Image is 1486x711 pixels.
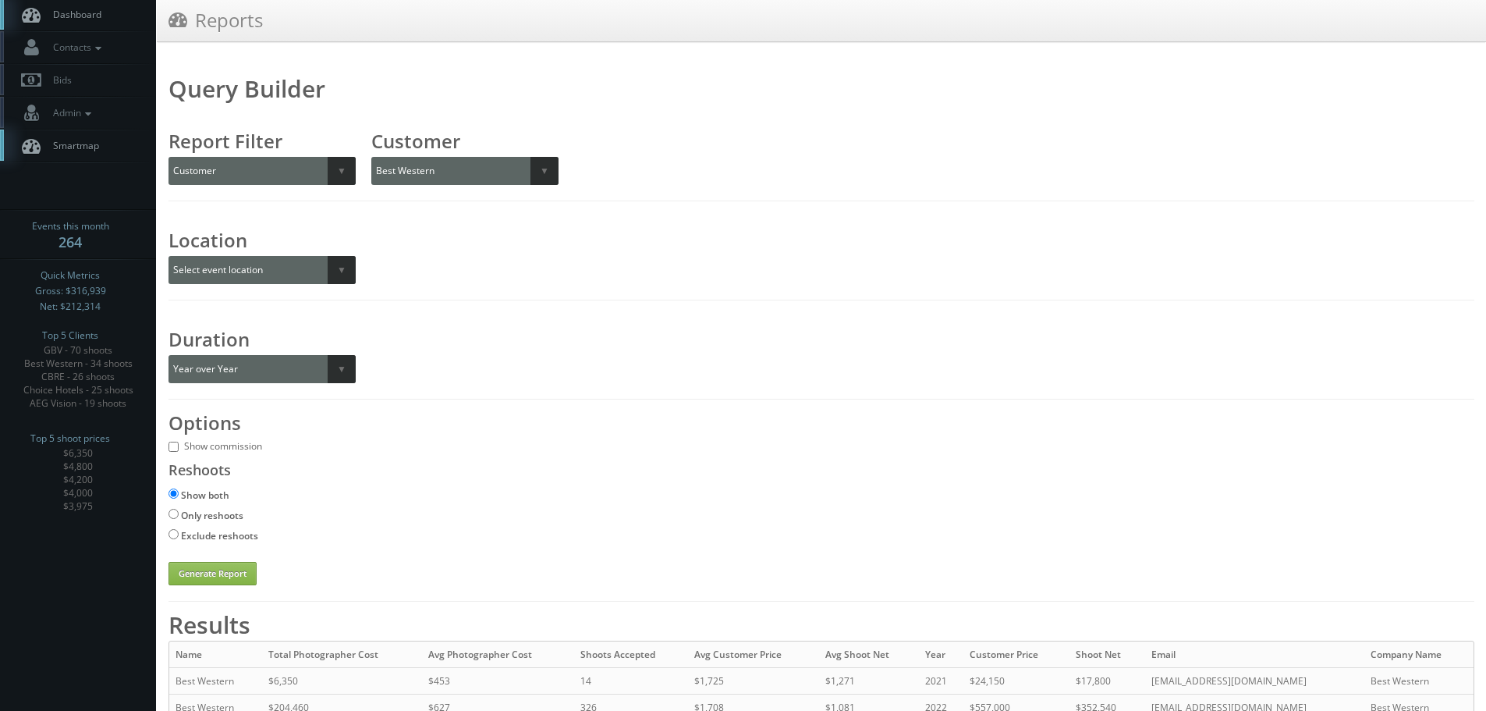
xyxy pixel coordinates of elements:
[45,106,95,119] span: Admin
[168,332,356,347] h3: Duration
[41,268,100,283] span: Quick Metrics
[42,328,98,343] span: Top 5 Clients
[176,648,202,661] b: Name
[694,648,782,661] b: Avg Customer Price
[688,667,818,694] td: $1,725
[45,139,99,152] span: Smartmap
[422,667,574,694] td: $453
[168,462,1474,478] h4: Reshoots
[825,648,889,661] b: Avg Shoot Net
[574,667,688,694] td: 14
[925,648,945,661] b: Year
[919,667,964,694] td: 2021
[59,233,82,251] strong: 264
[40,299,101,315] span: Net: $212,314
[1364,667,1474,694] td: Best Western
[1076,648,1121,661] b: Shoot Net
[181,509,243,522] label: Only reshoots
[168,81,1474,97] h2: Query Builder
[268,648,378,661] b: Total Photographer Cost
[371,133,559,149] h3: Customer
[32,219,109,234] span: Events this month
[168,617,1474,633] h2: Results
[1145,667,1364,694] td: [EMAIL_ADDRESS][DOMAIN_NAME]
[168,6,263,34] h3: Reports
[181,529,258,542] label: Exclude reshoots
[169,667,262,694] td: Best Western
[970,648,1038,661] b: Customer Price
[168,562,257,585] button: Generate Report
[45,73,72,87] span: Bids
[1069,667,1145,694] td: $17,800
[1371,648,1442,661] b: Company Name
[168,233,356,248] h3: Location
[819,667,919,694] td: $1,271
[45,8,101,21] span: Dashboard
[168,133,356,149] h3: Report Filter
[963,667,1069,694] td: $24,150
[262,667,422,694] td: $6,350
[35,283,106,299] span: Gross: $316,939
[168,415,1474,431] h3: Options
[45,41,105,54] span: Contacts
[428,648,532,661] b: Avg Photographer Cost
[580,648,655,661] b: Shoots Accepted
[30,431,110,446] span: Top 5 shoot prices
[1151,648,1176,661] b: Email
[181,489,229,502] label: Show both
[184,439,262,453] label: Show commission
